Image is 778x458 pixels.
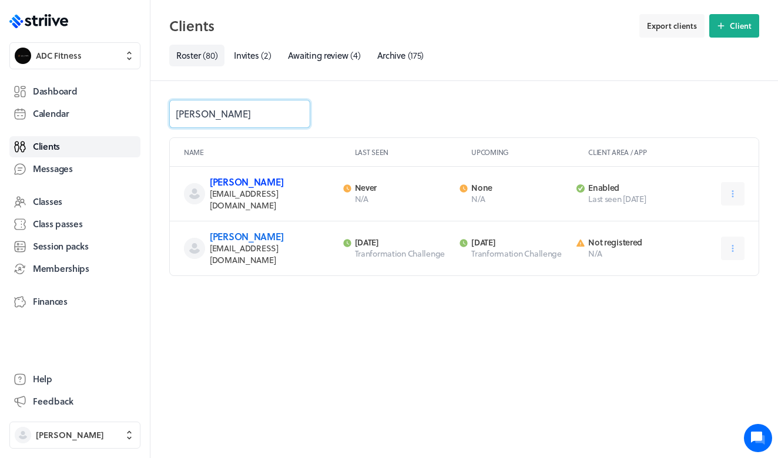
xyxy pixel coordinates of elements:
a: Session packs [9,236,140,257]
span: Client [730,21,752,31]
button: New conversation [18,137,217,160]
span: ( 2 ) [261,49,271,62]
span: Class passes [33,218,83,230]
span: Dashboard [33,85,77,97]
span: Classes [33,196,62,208]
a: Help [9,369,140,390]
span: Finances [33,295,68,308]
button: [PERSON_NAME] [9,422,140,449]
span: [PERSON_NAME] [36,429,104,441]
iframe: gist-messenger-bubble-iframe [744,424,772,452]
p: Tranformation Challenge [471,248,569,260]
a: [PERSON_NAME] [210,175,283,188]
a: Clients [9,136,140,157]
a: Roster(80) [169,45,224,66]
a: [PERSON_NAME] [210,230,283,243]
a: Awaiting review(4) [281,45,368,66]
p: Upcoming [471,147,583,157]
span: Memberships [33,262,89,275]
button: Export clients [639,14,705,38]
span: Feedback [33,395,73,408]
p: None [471,183,569,193]
p: [DATE] [355,237,453,248]
img: ADC Fitness [15,48,31,64]
span: Calendar [33,107,69,120]
span: Last seen [DATE] [588,193,686,205]
p: [DATE] [471,237,569,248]
span: Roster [176,49,200,62]
a: Archive(175) [370,45,431,66]
p: Find an answer quickly [16,183,219,197]
a: Class passes [9,214,140,235]
span: [EMAIL_ADDRESS][DOMAIN_NAME] [210,187,279,211]
span: ( 80 ) [203,49,217,62]
p: N/A [355,193,453,205]
a: Messages [9,159,140,180]
p: Tranformation Challenge [355,248,453,260]
span: New conversation [76,144,141,153]
a: Dashboard [9,81,140,102]
span: Awaiting review [288,49,348,62]
span: ADC Fitness [36,50,82,62]
h1: Hi [PERSON_NAME] [18,57,217,76]
a: Calendar [9,103,140,124]
p: Name [184,147,350,157]
span: enabled [588,181,619,194]
input: Search articles [34,202,210,225]
span: Invites [234,49,259,62]
a: Finances [9,291,140,312]
p: Last seen [355,147,467,157]
button: Client [709,14,759,38]
span: Session packs [33,240,88,252]
p: Never [355,183,453,193]
a: Memberships [9,258,140,279]
p: N/A [471,193,569,205]
a: Invites(2) [227,45,278,66]
span: [EMAIL_ADDRESS][DOMAIN_NAME] [210,242,279,266]
span: N/A [588,248,686,260]
span: Messages [33,163,73,175]
span: ( 4 ) [350,49,360,62]
p: Client area / App [588,147,745,157]
input: Name or email [169,100,310,128]
h2: Clients [169,14,632,38]
span: Export clients [647,21,697,31]
span: ( 175 ) [408,49,424,62]
span: Help [33,373,52,385]
span: Archive [377,49,405,62]
p: Not registered [588,237,686,248]
a: Classes [9,191,140,213]
h2: We're here to help. Ask us anything! [18,78,217,116]
nav: Tabs [169,45,759,66]
button: ADC FitnessADC Fitness [9,42,140,69]
button: Feedback [9,391,140,412]
span: Clients [33,140,60,153]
